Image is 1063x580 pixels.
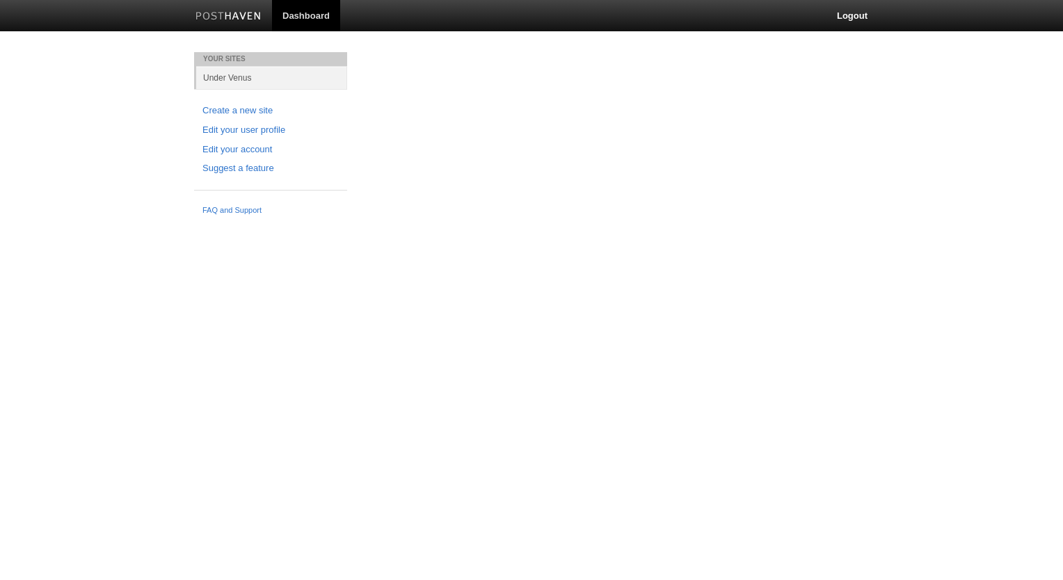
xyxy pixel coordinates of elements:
a: Edit your user profile [202,123,339,138]
a: FAQ and Support [202,204,339,217]
a: Edit your account [202,143,339,157]
a: Under Venus [196,66,347,89]
img: Posthaven-bar [195,12,262,22]
a: Create a new site [202,104,339,118]
a: Suggest a feature [202,161,339,176]
li: Your Sites [194,52,347,66]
